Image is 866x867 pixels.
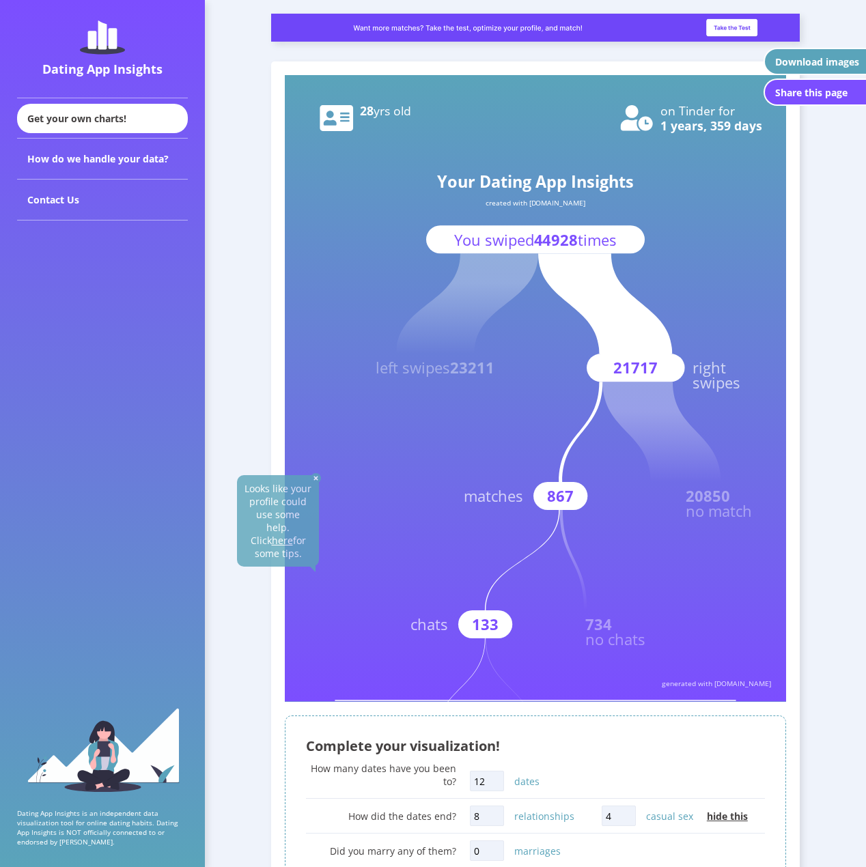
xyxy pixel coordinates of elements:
text: swipes [693,373,740,393]
label: casual sex [646,810,693,823]
img: sidebar_girl.91b9467e.svg [26,707,180,792]
label: dates [514,775,540,788]
text: 867 [547,486,574,507]
text: matches [464,486,523,507]
text: 734 [585,614,612,635]
text: left swipes [376,358,494,378]
text: no match [686,501,752,522]
div: How do we handle your data? [17,139,188,180]
div: Get your own charts! [17,104,188,133]
text: 1 years, 359 days [661,117,763,134]
a: Looks like your profile could use some help. Clickherefor some tips. [245,482,311,560]
img: close-solid-white.82ef6a3c.svg [311,473,321,483]
text: right [693,358,726,378]
text: 21717 [613,358,658,378]
text: chats [410,614,448,635]
text: 133 [472,614,499,635]
button: Download images [764,48,866,75]
img: dating-app-insights-logo.5abe6921.svg [80,20,125,55]
u: here [271,534,292,547]
text: You swiped [453,229,617,250]
text: 28 [360,102,411,119]
span: hide this [707,810,748,823]
text: Your Dating App Insights [437,171,634,193]
text: no chats [585,629,645,650]
text: generated with [DOMAIN_NAME] [662,679,771,689]
div: Complete your visualization! [306,737,765,755]
img: roast_slim_banner.a2e79667.png [271,14,800,42]
label: marriages [514,844,561,857]
p: Dating App Insights is an independent data visualization tool for online dating habits. Dating Ap... [17,808,188,847]
div: How many dates have you been to? [306,762,456,788]
label: relationships [514,810,574,823]
tspan: yrs old [374,102,411,119]
tspan: 44928 [533,229,578,250]
text: 20850 [686,486,730,507]
div: Dating App Insights [20,61,184,77]
div: Contact Us [17,180,188,221]
div: Download images [775,55,859,68]
button: Share this page [764,79,866,106]
tspan: times [578,229,617,250]
text: created with [DOMAIN_NAME] [485,198,585,208]
div: How did the dates end? [306,810,456,823]
div: Share this page [775,86,848,99]
text: on Tinder for [661,102,736,119]
div: Did you marry any of them? [306,844,456,857]
span: Looks like your profile could use some help. Click for some tips. [245,482,311,560]
tspan: 23211 [450,358,494,378]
